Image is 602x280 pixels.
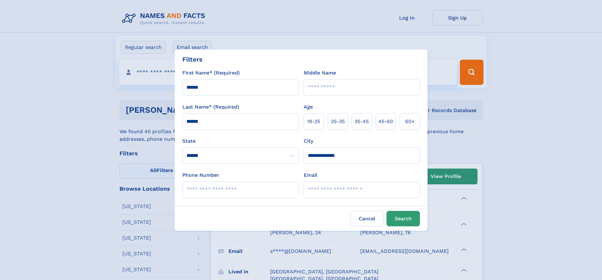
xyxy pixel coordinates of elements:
[304,69,336,77] label: Middle Name
[355,118,369,125] span: 35‑45
[182,103,239,111] label: Last Name* (Required)
[304,103,313,111] label: Age
[386,211,420,226] button: Search
[182,55,203,64] div: Filters
[378,118,393,125] span: 45‑60
[405,118,415,125] span: 60+
[307,118,320,125] span: 18‑25
[182,171,219,179] label: Phone Number
[182,137,299,145] label: State
[304,137,313,145] label: City
[331,118,345,125] span: 25‑35
[350,211,384,226] label: Cancel
[182,69,240,77] label: First Name* (Required)
[304,171,317,179] label: Email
